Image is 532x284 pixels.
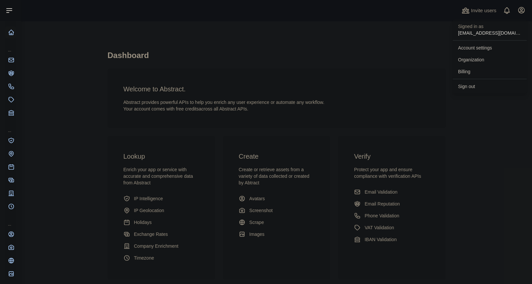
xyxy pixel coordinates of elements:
span: Holidays [134,219,152,226]
span: Screenshot [249,207,273,214]
a: Timezone [121,252,202,264]
span: IP Intelligence [134,195,163,202]
a: Screenshot [236,205,317,216]
h3: Lookup [124,152,199,161]
span: Phone Validation [365,212,399,219]
h3: Create [239,152,314,161]
div: ... [5,120,16,133]
a: Company Enrichment [121,240,202,252]
span: Invite users [471,7,496,15]
button: Sign out [453,80,527,92]
span: Exchange Rates [134,231,168,237]
span: Create or retrieve assets from a variety of data collected or created by Abtract [239,167,309,185]
a: IP Geolocation [121,205,202,216]
span: Timezone [134,255,154,261]
span: IBAN Validation [365,236,397,243]
a: IP Intelligence [121,193,202,205]
span: IP Geolocation [134,207,164,214]
a: Scrape [236,216,317,228]
a: IBAN Validation [351,234,432,245]
span: Email Validation [365,189,397,195]
a: VAT Validation [351,222,432,234]
a: Email Validation [351,186,432,198]
span: VAT Validation [365,224,394,231]
a: Account settings [453,42,527,54]
span: Protect your app and ensure compliance with verification APIs [354,167,421,179]
span: Email Reputation [365,201,400,207]
a: Email Reputation [351,198,432,210]
span: Images [249,231,265,237]
span: Enrich your app or service with accurate and comprehensive data from Abstract [124,167,193,185]
h3: Welcome to Abstract. [124,84,430,94]
button: Invite users [460,5,498,16]
div: ... [5,214,16,227]
a: Holidays [121,216,202,228]
a: Phone Validation [351,210,432,222]
span: Company Enrichment [134,243,179,249]
h1: Dashboard [108,50,446,66]
p: Signed in as [458,23,521,30]
div: ... [5,40,16,53]
span: free credits [176,106,199,111]
h3: Verify [354,152,430,161]
span: Avatars [249,195,265,202]
a: Avatars [236,193,317,205]
span: Abstract provides powerful APIs to help you enrich any user experience or automate any workflow. [124,100,325,105]
p: [EMAIL_ADDRESS][DOMAIN_NAME] [458,30,521,36]
button: Billing [453,66,527,78]
span: Your account comes with across all Abstract APIs. [124,106,248,111]
a: Organization [453,54,527,66]
a: Exchange Rates [121,228,202,240]
a: Images [236,228,317,240]
span: Scrape [249,219,264,226]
